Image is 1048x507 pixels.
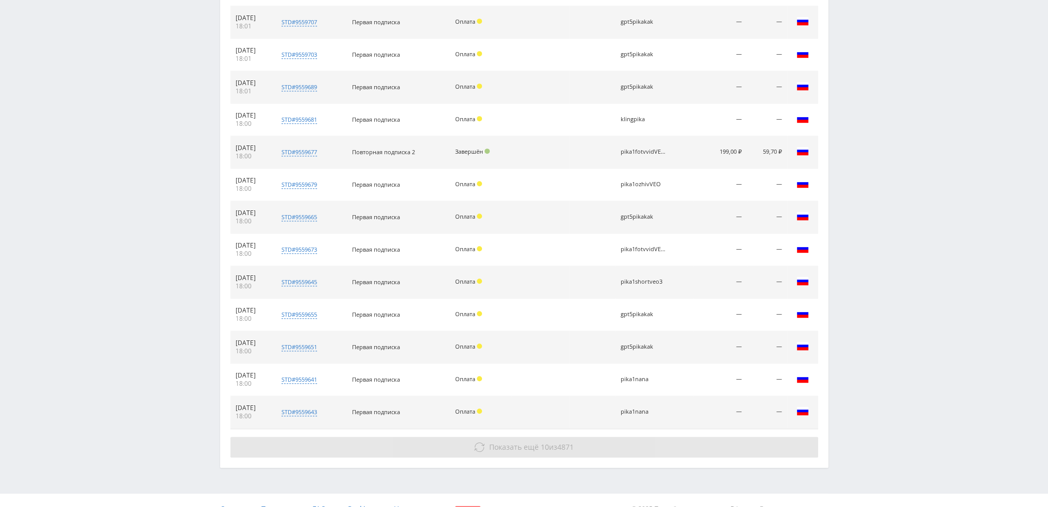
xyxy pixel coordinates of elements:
[747,201,787,234] td: —
[796,112,809,125] img: rus.png
[477,408,482,414] span: Холд
[796,47,809,60] img: rus.png
[236,152,267,160] div: 18:00
[747,234,787,266] td: —
[236,217,267,225] div: 18:00
[281,278,317,286] div: std#9559645
[747,364,787,396] td: —
[352,375,400,383] span: Первая подписка
[281,310,317,319] div: std#9559655
[455,83,475,90] span: Оплата
[693,71,747,104] td: —
[352,51,400,58] span: Первая подписка
[352,278,400,286] span: Первая подписка
[236,371,267,380] div: [DATE]
[455,148,483,155] span: Завершён
[236,306,267,315] div: [DATE]
[236,144,267,152] div: [DATE]
[557,442,574,452] span: 4871
[477,279,482,284] span: Холд
[236,55,267,63] div: 18:01
[236,46,267,55] div: [DATE]
[796,405,809,417] img: rus.png
[352,181,400,188] span: Первая подписка
[236,339,267,347] div: [DATE]
[621,279,667,285] div: pika1shortveo3
[796,307,809,320] img: rus.png
[455,245,475,253] span: Оплата
[621,84,667,90] div: gpt5pikakak
[693,396,747,429] td: —
[281,343,317,351] div: std#9559651
[236,209,267,217] div: [DATE]
[621,116,667,123] div: klingpika
[796,15,809,27] img: rus.png
[236,185,267,193] div: 18:00
[281,246,317,254] div: std#9559673
[281,18,317,26] div: std#9559707
[747,266,787,299] td: —
[281,213,317,221] div: std#9559665
[236,79,267,87] div: [DATE]
[281,83,317,91] div: std#9559689
[352,18,400,26] span: Первая подписка
[621,344,667,350] div: gpt5pikakak
[693,104,747,136] td: —
[541,442,549,452] span: 10
[236,120,267,128] div: 18:00
[485,149,490,154] span: Подтвержден
[621,19,667,25] div: gpt5pikakak
[236,250,267,258] div: 18:00
[489,442,539,452] span: Показать ещё
[352,343,400,351] span: Первая подписка
[477,84,482,89] span: Холд
[747,136,787,169] td: 59,70 ₽
[621,51,667,58] div: gpt5pikakak
[455,50,475,58] span: Оплата
[281,408,317,416] div: std#9559643
[477,51,482,56] span: Холд
[281,375,317,384] div: std#9559641
[796,210,809,222] img: rus.png
[747,396,787,429] td: —
[477,311,482,316] span: Холд
[477,214,482,219] span: Холд
[236,282,267,290] div: 18:00
[693,6,747,39] td: —
[477,19,482,24] span: Холд
[236,274,267,282] div: [DATE]
[621,408,667,415] div: pika1nana
[352,213,400,221] span: Первая подписка
[747,39,787,71] td: —
[747,299,787,331] td: —
[477,181,482,186] span: Холд
[477,344,482,349] span: Холд
[236,111,267,120] div: [DATE]
[281,116,317,124] div: std#9559681
[352,116,400,123] span: Первая подписка
[455,310,475,318] span: Оплата
[747,104,787,136] td: —
[621,149,667,155] div: pika1fotvvidVEO3
[352,246,400,253] span: Первая подписка
[455,115,475,123] span: Оплата
[352,408,400,416] span: Первая подписка
[489,442,574,452] span: из
[621,181,667,188] div: pika1ozhivVEO
[477,376,482,381] span: Холд
[693,201,747,234] td: —
[455,212,475,220] span: Оплата
[455,407,475,415] span: Оплата
[230,437,818,457] button: Показать ещё 10из4871
[236,347,267,355] div: 18:00
[747,71,787,104] td: —
[693,136,747,169] td: 199,00 ₽
[236,14,267,22] div: [DATE]
[693,234,747,266] td: —
[796,372,809,385] img: rus.png
[621,376,667,383] div: pika1nana
[693,331,747,364] td: —
[693,169,747,201] td: —
[621,214,667,220] div: gpt5pikakak
[236,380,267,388] div: 18:00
